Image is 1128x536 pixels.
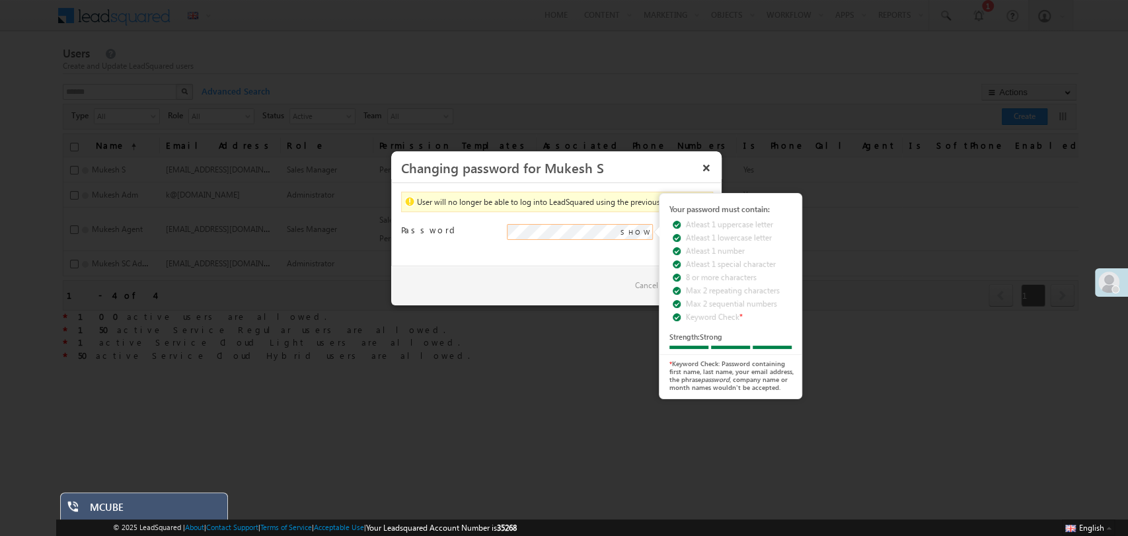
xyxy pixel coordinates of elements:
div: Your password must contain: [669,204,797,215]
span: © 2025 LeadSquared | | | | | [113,521,517,534]
span: User will no longer be able to log into LeadSquared using the previous password. [417,197,697,207]
li: Atleast 1 special character [673,258,797,272]
span: English [1079,523,1104,533]
h3: Changing password for Mukesh S [401,156,696,179]
li: Max 2 sequential numbers [673,298,797,311]
span: Keyword Check: Password containing first name, last name, your email address, the phrase , compan... [669,360,794,391]
span: Your Leadsquared Account Number is [366,523,517,533]
span: SHOW [620,226,650,238]
a: About [185,523,204,531]
span: Strength: [669,332,700,341]
a: Cancel [628,276,665,295]
li: Atleast 1 uppercase letter [673,219,797,232]
a: Terms of Service [260,523,312,531]
i: password [701,375,730,383]
span: 35268 [497,523,517,533]
li: Max 2 repeating characters [673,285,797,298]
a: Contact Support [206,523,258,531]
li: 8 or more characters [673,272,797,285]
a: Acceptable Use [314,523,364,531]
li: Keyword Check [673,311,797,325]
button: × [696,156,717,179]
li: Atleast 1 number [673,245,797,258]
span: Strong [700,332,722,341]
label: Password [401,224,500,236]
div: MCUBE [90,501,218,519]
button: English [1062,519,1115,535]
li: Atleast 1 lowercase letter [673,232,797,245]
